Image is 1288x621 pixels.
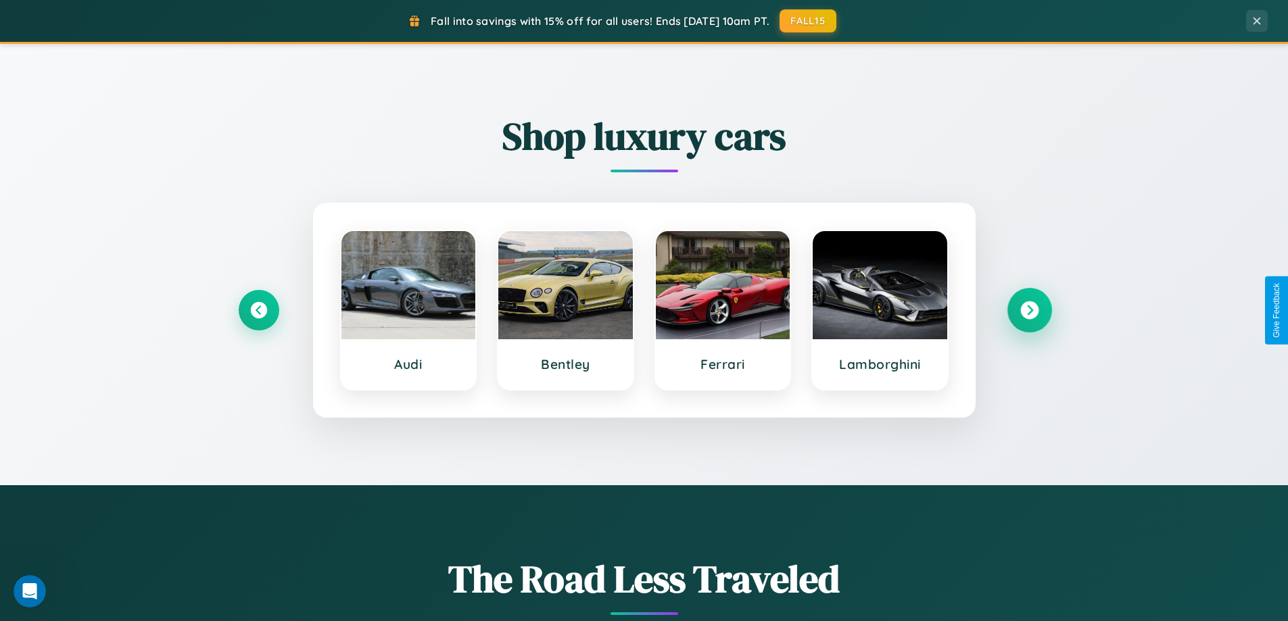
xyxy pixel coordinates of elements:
[355,356,462,372] h3: Audi
[780,9,836,32] button: FALL15
[826,356,934,372] h3: Lamborghini
[239,553,1050,605] h1: The Road Less Traveled
[431,14,769,28] span: Fall into savings with 15% off for all users! Ends [DATE] 10am PT.
[1272,283,1281,338] div: Give Feedback
[239,110,1050,162] h2: Shop luxury cars
[669,356,777,372] h3: Ferrari
[512,356,619,372] h3: Bentley
[14,575,46,607] iframe: Intercom live chat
